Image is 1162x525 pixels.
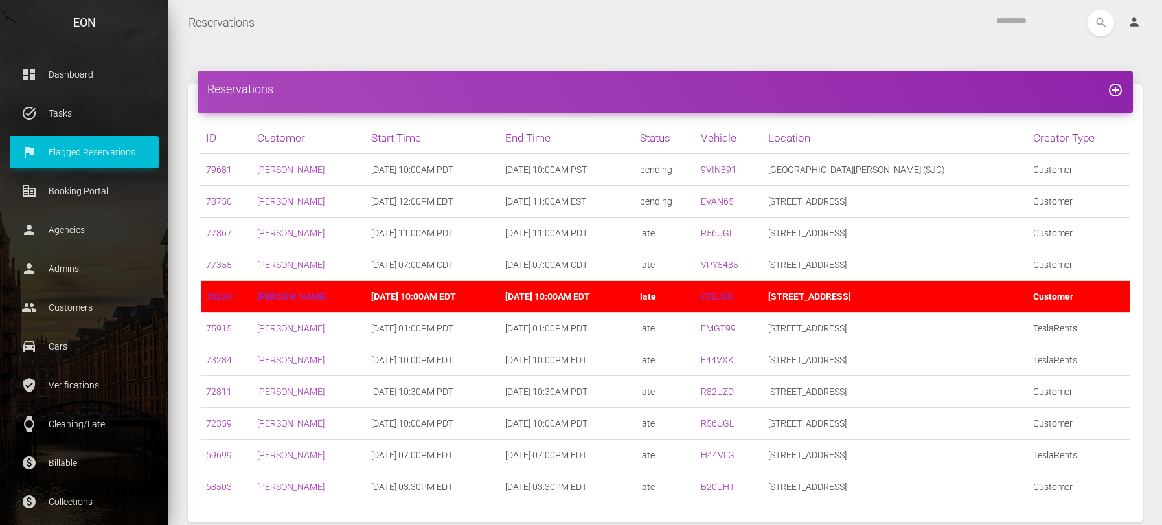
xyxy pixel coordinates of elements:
[19,220,149,240] p: Agencies
[207,81,1123,97] h4: Reservations
[257,291,327,302] a: [PERSON_NAME]
[19,65,149,84] p: Dashboard
[763,218,1028,249] td: [STREET_ADDRESS]
[701,291,733,302] a: 27EJXA
[635,344,695,376] td: late
[206,355,232,365] a: 73284
[19,337,149,356] p: Cars
[763,313,1028,344] td: [STREET_ADDRESS]
[201,122,252,154] th: ID
[1028,408,1130,440] td: Customer
[366,281,501,313] td: [DATE] 10:00AM EDT
[1028,218,1130,249] td: Customer
[19,104,149,123] p: Tasks
[701,323,736,333] a: FMGT99
[635,281,695,313] td: late
[500,440,635,471] td: [DATE] 07:00PM EDT
[1108,82,1123,98] i: add_circle_outline
[366,344,501,376] td: [DATE] 10:00PM EDT
[500,186,635,218] td: [DATE] 11:00AM EST
[19,414,149,434] p: Cleaning/Late
[500,122,635,154] th: End Time
[763,249,1028,281] td: [STREET_ADDRESS]
[1088,10,1114,36] button: search
[635,154,695,186] td: pending
[366,376,501,408] td: [DATE] 10:30AM PDT
[701,228,734,238] a: R56UGL
[1118,10,1152,36] a: person
[763,440,1028,471] td: [STREET_ADDRESS]
[19,142,149,162] p: Flagged Reservations
[763,154,1028,186] td: [GEOGRAPHIC_DATA][PERSON_NAME] (SJC)
[10,330,159,363] a: drive_eta Cars
[10,58,159,91] a: dashboard Dashboard
[366,408,501,440] td: [DATE] 10:00AM PDT
[500,376,635,408] td: [DATE] 10:30AM PDT
[1028,344,1130,376] td: TeslaRents
[10,175,159,207] a: corporate_fare Booking Portal
[206,386,232,397] a: 72811
[257,355,325,365] a: [PERSON_NAME]
[635,376,695,408] td: late
[500,344,635,376] td: [DATE] 10:00PM EDT
[763,122,1028,154] th: Location
[10,447,159,479] a: paid Billable
[366,122,501,154] th: Start Time
[10,252,159,285] a: person Admins
[500,218,635,249] td: [DATE] 11:00AM PDT
[635,249,695,281] td: late
[10,214,159,246] a: person Agencies
[500,313,635,344] td: [DATE] 01:00PM PDT
[366,186,501,218] td: [DATE] 12:00PM EDT
[19,298,149,317] p: Customers
[1028,154,1130,186] td: Customer
[257,418,325,429] a: [PERSON_NAME]
[763,344,1028,376] td: [STREET_ADDRESS]
[366,440,501,471] td: [DATE] 07:00PM EDT
[763,186,1028,218] td: [STREET_ADDRESS]
[635,218,695,249] td: late
[257,196,325,207] a: [PERSON_NAME]
[19,259,149,278] p: Admins
[19,453,149,473] p: Billable
[763,281,1028,313] td: [STREET_ADDRESS]
[366,249,501,281] td: [DATE] 07:00AM CDT
[1028,186,1130,218] td: Customer
[10,369,159,401] a: verified_user Verifications
[763,376,1028,408] td: [STREET_ADDRESS]
[701,164,736,175] a: 9VIN891
[635,186,695,218] td: pending
[19,375,149,395] p: Verifications
[257,450,325,460] a: [PERSON_NAME]
[366,218,501,249] td: [DATE] 11:00AM PDT
[701,450,735,460] a: H44VLG
[10,97,159,129] a: task_alt Tasks
[1028,440,1130,471] td: TeslaRents
[188,6,255,39] a: Reservations
[701,418,734,429] a: R56UGL
[10,136,159,168] a: flag Flagged Reservations
[635,440,695,471] td: late
[500,249,635,281] td: [DATE] 07:00AM CDT
[257,386,325,397] a: [PERSON_NAME]
[257,260,325,270] a: [PERSON_NAME]
[1128,16,1141,28] i: person
[366,313,501,344] td: [DATE] 01:00PM PDT
[257,228,325,238] a: [PERSON_NAME]
[701,260,738,270] a: VPY5485
[500,281,635,313] td: [DATE] 10:00AM EDT
[257,164,325,175] a: [PERSON_NAME]
[701,482,735,492] a: B20UHT
[10,486,159,518] a: paid Collections
[635,122,695,154] th: Status
[10,408,159,440] a: watch Cleaning/Late
[19,181,149,201] p: Booking Portal
[206,164,232,175] a: 79681
[763,471,1028,503] td: [STREET_ADDRESS]
[10,291,159,324] a: people Customers
[206,323,232,333] a: 75915
[701,196,734,207] a: EVAN65
[1028,122,1130,154] th: Creator Type
[635,313,695,344] td: late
